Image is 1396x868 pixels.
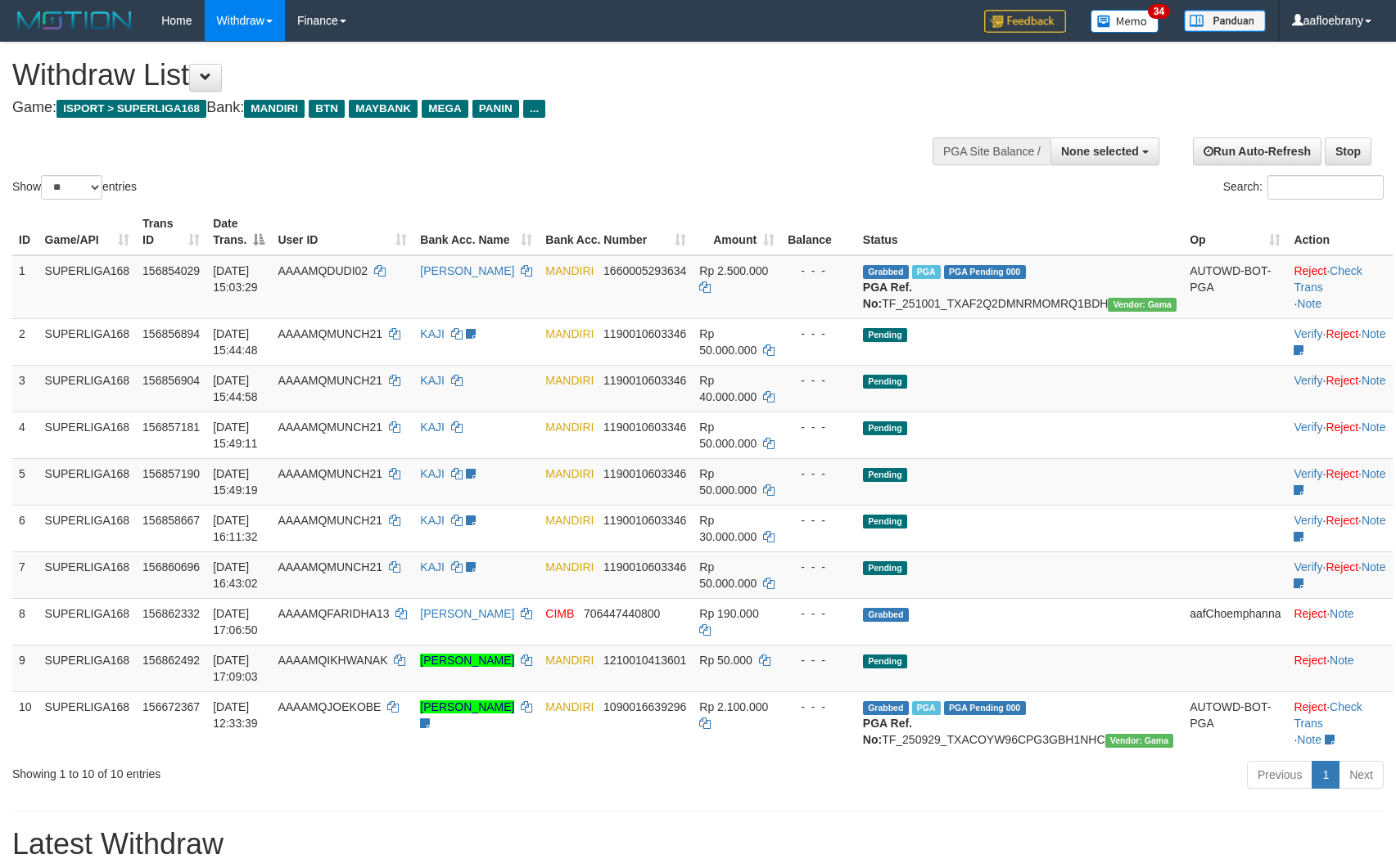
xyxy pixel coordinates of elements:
[41,175,102,200] select: Showentries
[420,514,445,527] a: KAJI
[1294,654,1326,667] a: Reject
[1287,691,1392,754] td: · ·
[603,514,686,527] span: Copy 1190010603346 to clipboard
[271,209,413,255] th: User ID: activate to sort column ascending
[863,608,909,622] span: Grabbed
[278,560,382,573] span: AAAAMQMUNCH21
[1294,560,1322,573] a: Verify
[12,458,38,505] td: 5
[523,100,545,118] span: ...
[472,100,519,118] span: PANIN
[213,264,258,294] span: [DATE] 15:03:29
[1326,374,1358,387] a: Reject
[603,421,686,434] span: Copy 1190010603346 to clipboard
[863,281,912,310] b: PGA Ref. No:
[545,467,594,480] span: MANDIRI
[278,700,381,713] span: AAAAMQJOEKOBE
[213,560,258,590] span: [DATE] 16:43:02
[12,255,38,319] td: 1
[38,255,137,319] td: SUPERLIGA168
[142,654,200,667] span: 156862492
[1294,327,1322,340] a: Verify
[38,412,137,458] td: SUPERLIGA168
[856,255,1183,319] td: TF_251001_TXAF2Q2DMNRMOMRQ1BDH
[1362,467,1386,480] a: Note
[1325,137,1371,165] a: Stop
[213,654,258,683] span: [DATE] 17:09:03
[545,514,594,527] span: MANDIRI
[213,327,258,357] span: [DATE] 15:44:48
[539,209,693,255] th: Bank Acc. Number: activate to sort column ascending
[781,209,856,255] th: Balance
[1362,327,1386,340] a: Note
[1287,645,1392,691] td: ·
[699,607,758,620] span: Rp 190.000
[545,327,594,340] span: MANDIRI
[213,514,258,543] span: [DATE] 16:11:32
[1108,298,1177,312] span: Vendor URL: https://trx31.1velocity.biz
[213,700,258,730] span: [DATE] 12:33:39
[1362,421,1386,434] a: Note
[38,598,137,645] td: SUPERLIGA168
[12,59,915,92] h1: Withdraw List
[420,560,445,573] a: KAJI
[420,700,514,713] a: [PERSON_NAME]
[1247,761,1312,789] a: Previous
[699,560,757,590] span: Rp 50.000.000
[863,328,907,342] span: Pending
[1287,255,1392,319] td: · ·
[12,691,38,754] td: 10
[944,265,1026,279] span: PGA Pending
[1330,607,1354,620] a: Note
[278,327,382,340] span: AAAAMQMUNCH21
[788,559,850,575] div: - - -
[38,365,137,412] td: SUPERLIGA168
[309,100,345,118] span: BTN
[856,691,1183,754] td: TF_250929_TXACOYW96CPG3GBH1NHC
[142,374,200,387] span: 156856904
[863,701,909,715] span: Grabbed
[213,421,258,450] span: [DATE] 15:49:11
[278,421,382,434] span: AAAAMQMUNCH21
[984,10,1066,33] img: Feedback.jpg
[788,512,850,528] div: - - -
[1287,458,1392,505] td: · ·
[788,263,850,279] div: - - -
[38,505,137,551] td: SUPERLIGA168
[12,412,38,458] td: 4
[699,374,757,403] span: Rp 40.000.000
[699,421,757,450] span: Rp 50.000.000
[278,264,368,277] span: AAAAMQDUDI02
[603,467,686,480] span: Copy 1190010603346 to clipboard
[142,264,200,277] span: 156854029
[12,759,569,782] div: Showing 1 to 10 of 10 entries
[278,467,382,480] span: AAAAMQMUNCH21
[1362,374,1386,387] a: Note
[420,327,445,340] a: KAJI
[1091,10,1159,33] img: Button%20Memo.svg
[278,514,382,527] span: AAAAMQMUNCH21
[1294,700,1362,730] a: Check Trans
[420,654,514,667] a: [PERSON_NAME]
[142,514,200,527] span: 156858667
[38,645,137,691] td: SUPERLIGA168
[1105,734,1174,748] span: Vendor URL: https://trx31.1velocity.biz
[1294,374,1322,387] a: Verify
[603,654,686,667] span: Copy 1210010413601 to clipboard
[420,264,514,277] a: [PERSON_NAME]
[1193,137,1321,165] a: Run Auto-Refresh
[699,514,757,543] span: Rp 30.000.000
[12,318,38,365] td: 2
[788,605,850,622] div: - - -
[1362,514,1386,527] a: Note
[12,645,38,691] td: 9
[1287,318,1392,365] td: · ·
[38,318,137,365] td: SUPERLIGA168
[213,607,258,636] span: [DATE] 17:06:50
[788,419,850,435] div: - - -
[12,598,38,645] td: 8
[1183,598,1287,645] td: aafChoemphanna
[699,264,768,277] span: Rp 2.500.000
[12,505,38,551] td: 6
[278,607,389,620] span: AAAAMQFARIDHA13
